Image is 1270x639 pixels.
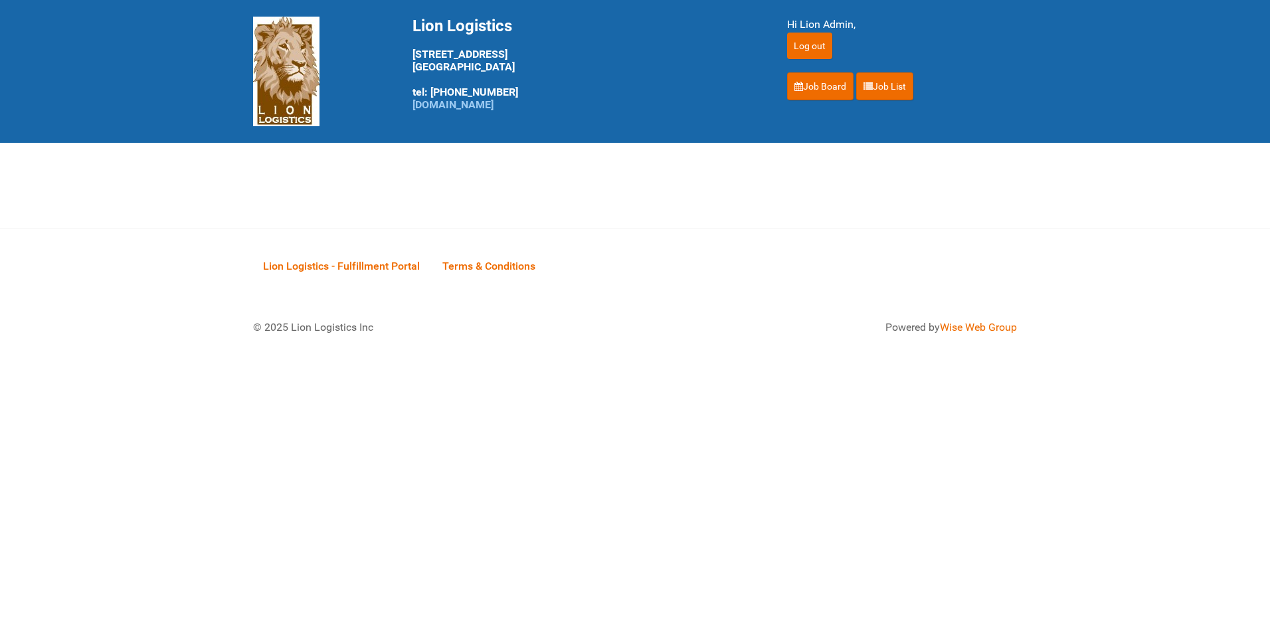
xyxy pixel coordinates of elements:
[856,72,913,100] a: Job List
[243,310,628,345] div: © 2025 Lion Logistics Inc
[263,260,420,272] span: Lion Logistics - Fulfillment Portal
[787,33,832,59] input: Log out
[432,245,545,286] a: Terms & Conditions
[787,17,1017,33] div: Hi Lion Admin,
[442,260,535,272] span: Terms & Conditions
[253,17,319,126] img: Lion Logistics
[652,319,1017,335] div: Powered by
[412,17,512,35] span: Lion Logistics
[412,98,494,111] a: [DOMAIN_NAME]
[787,72,854,100] a: Job Board
[940,321,1017,333] a: Wise Web Group
[412,17,754,111] div: [STREET_ADDRESS] [GEOGRAPHIC_DATA] tel: [PHONE_NUMBER]
[253,64,319,77] a: Lion Logistics
[253,245,430,286] a: Lion Logistics - Fulfillment Portal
